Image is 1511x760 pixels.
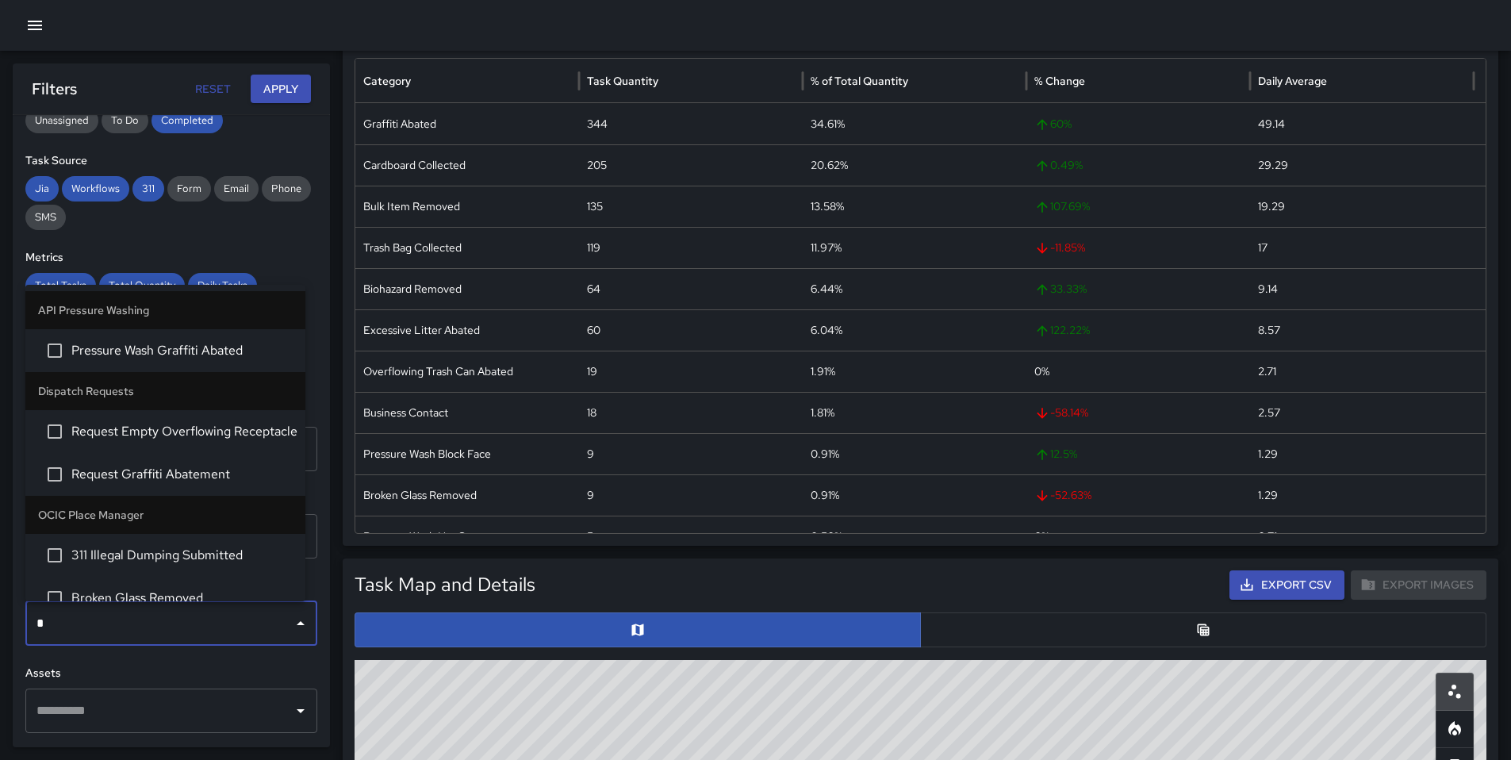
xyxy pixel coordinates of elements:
[1034,529,1049,543] span: 0 %
[25,665,317,682] h6: Assets
[1436,673,1474,711] button: Scatterplot
[71,589,293,608] span: Broken Glass Removed
[1250,309,1474,351] div: 8.57
[25,181,59,197] span: Jia
[62,181,129,197] span: Workflows
[1250,144,1474,186] div: 29.29
[587,74,658,88] div: Task Quantity
[1229,570,1344,600] button: Export CSV
[1445,682,1464,701] svg: Scatterplot
[290,700,312,722] button: Open
[355,351,579,392] div: Overflowing Trash Can Abated
[803,103,1026,144] div: 34.61%
[187,75,238,104] button: Reset
[1034,145,1242,186] span: 0.49 %
[290,612,312,635] button: Close
[71,341,293,360] span: Pressure Wash Graffiti Abated
[1034,475,1242,516] span: -52.63 %
[151,108,223,133] div: Completed
[25,278,96,294] span: Total Tasks
[803,227,1026,268] div: 11.97%
[803,392,1026,433] div: 1.81%
[803,144,1026,186] div: 20.62%
[355,392,579,433] div: Business Contact
[71,422,293,441] span: Request Empty Overflowing Receptacle
[188,273,257,298] div: Daily Tasks
[1258,74,1327,88] div: Daily Average
[803,309,1026,351] div: 6.04%
[1034,393,1242,433] span: -58.14 %
[25,291,305,329] li: API Pressure Washing
[25,249,317,267] h6: Metrics
[803,474,1026,516] div: 0.91%
[579,474,803,516] div: 9
[355,309,579,351] div: Excessive Litter Abated
[1250,186,1474,227] div: 19.29
[355,433,579,474] div: Pressure Wash Block Face
[630,622,646,638] svg: Map
[1034,310,1242,351] span: 122.22 %
[1250,351,1474,392] div: 2.71
[579,186,803,227] div: 135
[1034,186,1242,227] span: 107.69 %
[803,268,1026,309] div: 6.44%
[1250,392,1474,433] div: 2.57
[25,209,66,225] span: SMS
[1034,228,1242,268] span: -11.85 %
[1195,622,1211,638] svg: Table
[25,108,98,133] div: Unassigned
[25,496,305,534] li: OCIC Place Manager
[262,176,311,202] div: Phone
[1250,227,1474,268] div: 17
[803,351,1026,392] div: 1.91%
[579,227,803,268] div: 119
[579,268,803,309] div: 64
[167,176,211,202] div: Form
[1250,516,1474,557] div: 0.71
[167,181,211,197] span: Form
[214,176,259,202] div: Email
[25,273,96,298] div: Total Tasks
[1250,474,1474,516] div: 1.29
[99,278,185,294] span: Total Quantity
[355,227,579,268] div: Trash Bag Collected
[803,186,1026,227] div: 13.58%
[579,351,803,392] div: 19
[355,268,579,309] div: Biohazard Removed
[355,144,579,186] div: Cardboard Collected
[355,474,579,516] div: Broken Glass Removed
[1250,268,1474,309] div: 9.14
[579,103,803,144] div: 344
[355,572,535,597] h5: Task Map and Details
[363,74,411,88] div: Category
[214,181,259,197] span: Email
[25,372,305,410] li: Dispatch Requests
[1436,710,1474,748] button: Heatmap
[1250,433,1474,474] div: 1.29
[25,113,98,129] span: Unassigned
[1034,104,1242,144] span: 60 %
[1034,434,1242,474] span: 12.5 %
[188,278,257,294] span: Daily Tasks
[579,392,803,433] div: 18
[1034,74,1085,88] div: % Change
[262,181,311,197] span: Phone
[25,152,317,170] h6: Task Source
[32,76,77,102] h6: Filters
[355,612,921,647] button: Map
[25,176,59,202] div: Jia
[579,144,803,186] div: 205
[132,181,164,197] span: 311
[920,612,1486,647] button: Table
[355,103,579,144] div: Graffiti Abated
[811,74,908,88] div: % of Total Quantity
[132,176,164,202] div: 311
[1034,364,1049,378] span: 0 %
[1034,269,1242,309] span: 33.33 %
[355,516,579,557] div: Pressure Wash Hot Spot
[1445,720,1464,739] svg: Heatmap
[25,205,66,230] div: SMS
[579,433,803,474] div: 9
[151,113,223,129] span: Completed
[803,516,1026,557] div: 0.50%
